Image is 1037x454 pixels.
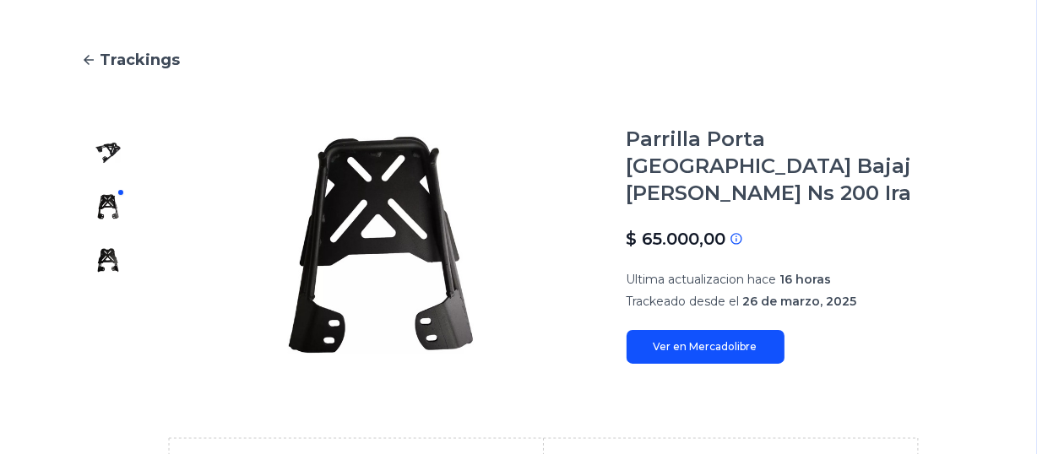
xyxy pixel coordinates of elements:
[95,247,122,274] img: Parrilla Porta Equipaje Bajaj Rouser Ns 200 Ira
[95,139,122,166] img: Parrilla Porta Equipaje Bajaj Rouser Ns 200 Ira
[743,294,857,309] span: 26 de marzo, 2025
[627,272,777,287] span: Ultima actualizacion hace
[627,227,726,251] p: $ 65.000,00
[95,193,122,220] img: Parrilla Porta Equipaje Bajaj Rouser Ns 200 Ira
[627,126,956,207] h1: Parrilla Porta [GEOGRAPHIC_DATA] Bajaj [PERSON_NAME] Ns 200 Ira
[81,48,956,72] a: Trackings
[780,272,832,287] span: 16 horas
[627,294,740,309] span: Trackeado desde el
[100,48,180,72] span: Trackings
[169,126,593,364] img: Parrilla Porta Equipaje Bajaj Rouser Ns 200 Ira
[627,330,785,364] a: Ver en Mercadolibre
